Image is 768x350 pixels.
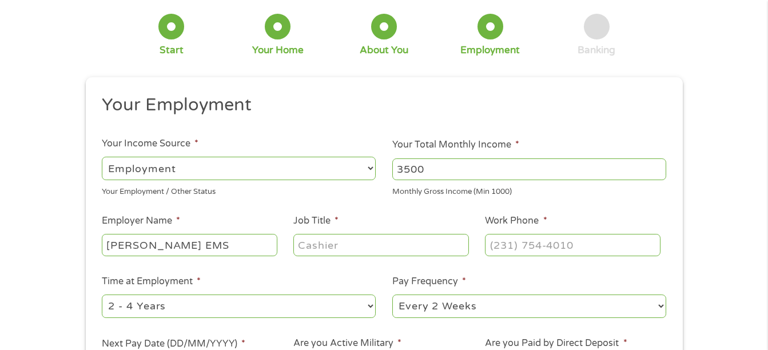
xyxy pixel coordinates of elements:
[160,44,184,57] div: Start
[392,139,519,151] label: Your Total Monthly Income
[102,276,201,288] label: Time at Employment
[102,182,376,198] div: Your Employment / Other Status
[102,234,277,256] input: Walmart
[293,234,468,256] input: Cashier
[485,337,627,349] label: Are you Paid by Direct Deposit
[102,94,658,117] h2: Your Employment
[102,215,180,227] label: Employer Name
[102,138,198,150] label: Your Income Source
[360,44,408,57] div: About You
[485,215,547,227] label: Work Phone
[485,234,660,256] input: (231) 754-4010
[102,338,245,350] label: Next Pay Date (DD/MM/YYYY)
[392,276,466,288] label: Pay Frequency
[252,44,304,57] div: Your Home
[460,44,520,57] div: Employment
[293,215,339,227] label: Job Title
[392,182,666,198] div: Monthly Gross Income (Min 1000)
[578,44,615,57] div: Banking
[392,158,666,180] input: 1800
[293,337,401,349] label: Are you Active Military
